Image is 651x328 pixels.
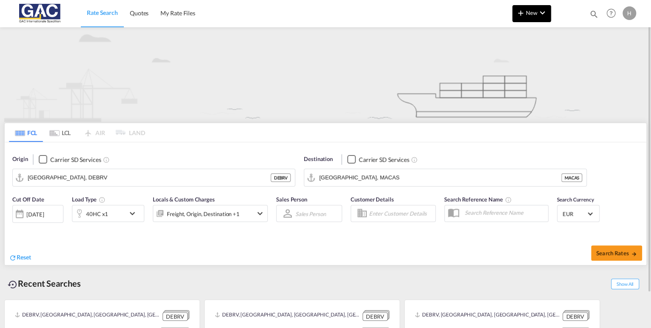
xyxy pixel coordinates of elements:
span: Help [604,6,618,20]
span: Origin [12,155,28,164]
md-icon: icon-refresh [9,254,17,262]
md-icon: Unchecked: Search for CY (Container Yard) services for all selected carriers.Checked : Search for... [103,156,110,163]
button: Search Ratesicon-arrow-right [591,245,642,261]
div: icon-magnify [589,9,599,22]
img: 9f305d00dc7b11eeb4548362177db9c3.png [13,4,70,23]
div: [DATE] [12,205,63,223]
md-icon: icon-magnify [589,9,599,19]
span: Quotes [130,9,148,17]
div: H [622,6,636,20]
span: Customer Details [351,196,394,203]
md-select: Select Currency: € EUREuro [562,207,595,220]
div: DEBRV, Bremerhaven, Germany, Western Europe, Europe [415,310,560,321]
md-tab-item: FCL [9,123,43,142]
span: Search Reference Name [444,196,512,203]
div: Freight Origin Destination Factory Stuffing [167,208,240,220]
span: Rate Search [87,9,118,16]
div: Freight Origin Destination Factory Stuffingicon-chevron-down [153,205,268,222]
div: Origin Checkbox No InkUnchecked: Search for CY (Container Yard) services for all selected carrier... [5,142,646,265]
div: 40HC x1icon-chevron-down [72,205,144,222]
div: DEBRV [562,312,588,321]
input: Search by Port [319,171,561,184]
md-icon: Select multiple loads to view rates [99,196,106,203]
input: Search Reference Name [460,206,548,219]
div: 40HC x1 [86,208,108,220]
span: EUR [562,210,586,218]
div: DEBRV [363,312,388,321]
md-icon: Your search will be saved by the below given name [505,196,512,203]
div: icon-refreshReset [9,253,31,262]
img: new-FCL.png [4,27,647,122]
md-icon: icon-arrow-right [631,251,637,257]
md-icon: icon-chevron-down [127,208,142,219]
span: Show All [611,279,639,289]
md-input-container: Bremerhaven, DEBRV [13,169,295,186]
md-icon: icon-chevron-down [255,208,265,219]
md-pagination-wrapper: Use the left and right arrow keys to navigate between tabs [9,123,145,142]
div: DEBRV, Bremerhaven, Germany, Western Europe, Europe [15,310,160,321]
md-icon: icon-plus 400-fg [516,8,526,18]
md-select: Sales Person [294,207,327,220]
div: DEBRV [163,312,188,321]
md-datepicker: Select [12,222,19,233]
div: Recent Searches [4,274,84,293]
span: Destination [304,155,333,164]
span: My Rate Files [160,9,195,17]
span: Cut Off Date [12,196,44,203]
span: Reset [17,253,31,261]
md-checkbox: Checkbox No Ink [347,155,409,164]
span: Load Type [72,196,106,203]
div: Help [604,6,622,21]
div: MACAS [561,173,582,182]
span: Sales Person [276,196,307,203]
span: Search Currency [557,196,594,203]
span: Locals & Custom Charges [153,196,215,203]
input: Enter Customer Details [369,207,433,220]
md-icon: icon-backup-restore [8,279,18,290]
input: Search by Port [28,171,271,184]
md-tab-item: LCL [43,123,77,142]
div: Carrier SD Services [50,155,101,164]
div: DEBRV [271,173,291,182]
md-checkbox: Checkbox No Ink [39,155,101,164]
md-icon: Unchecked: Search for CY (Container Yard) services for all selected carriers.Checked : Search for... [411,156,418,163]
span: Search Rates [596,250,637,256]
button: icon-plus 400-fgNewicon-chevron-down [512,5,551,22]
md-input-container: Casablanca, MACAS [304,169,586,186]
md-icon: icon-chevron-down [537,8,548,18]
div: Carrier SD Services [359,155,409,164]
div: [DATE] [26,210,44,218]
div: DEBRV, Bremerhaven, Germany, Western Europe, Europe [215,310,360,321]
span: New [516,9,548,16]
